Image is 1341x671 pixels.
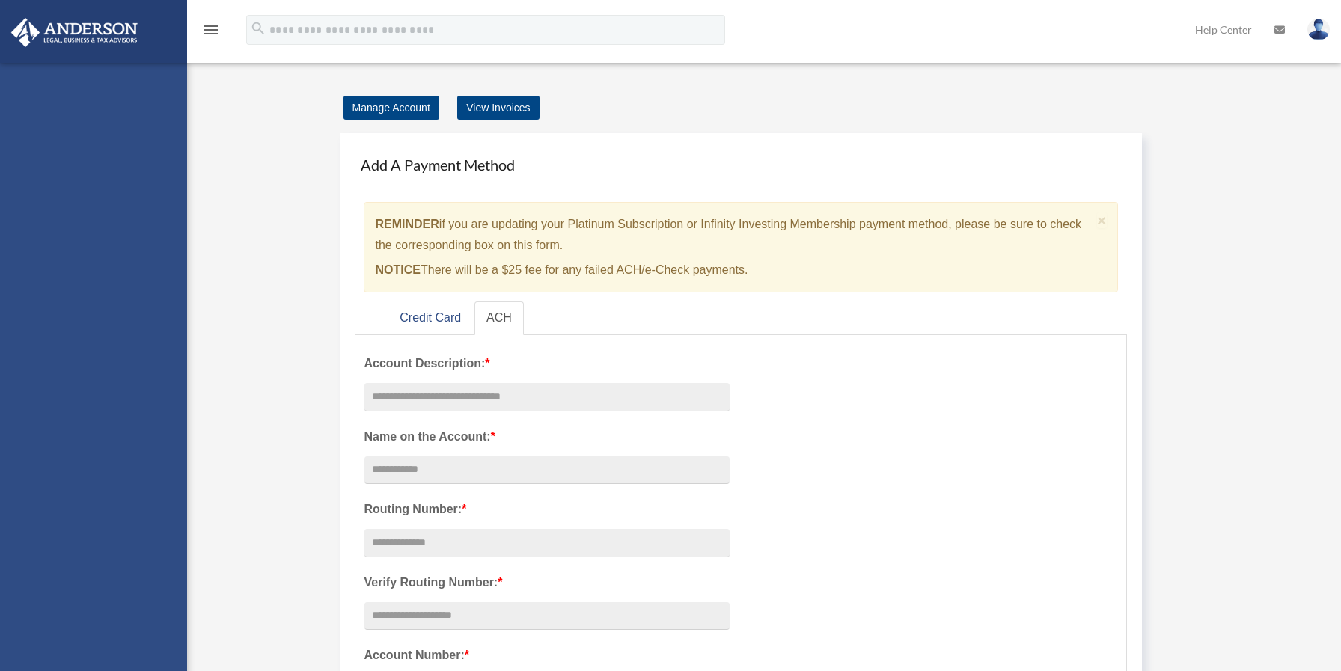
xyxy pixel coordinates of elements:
strong: NOTICE [376,263,421,276]
a: menu [202,26,220,39]
label: Account Number: [364,645,730,666]
i: menu [202,21,220,39]
strong: REMINDER [376,218,439,230]
a: ACH [474,301,524,335]
a: Manage Account [343,96,439,120]
h4: Add A Payment Method [355,148,1128,181]
button: Close [1097,212,1107,228]
span: × [1097,212,1107,229]
label: Verify Routing Number: [364,572,730,593]
label: Routing Number: [364,499,730,520]
i: search [250,20,266,37]
img: Anderson Advisors Platinum Portal [7,18,142,47]
div: if you are updating your Platinum Subscription or Infinity Investing Membership payment method, p... [364,202,1119,292]
p: There will be a $25 fee for any failed ACH/e-Check payments. [376,260,1092,281]
label: Account Description: [364,353,730,374]
label: Name on the Account: [364,426,730,447]
a: Credit Card [388,301,473,335]
a: View Invoices [457,96,539,120]
img: User Pic [1307,19,1330,40]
